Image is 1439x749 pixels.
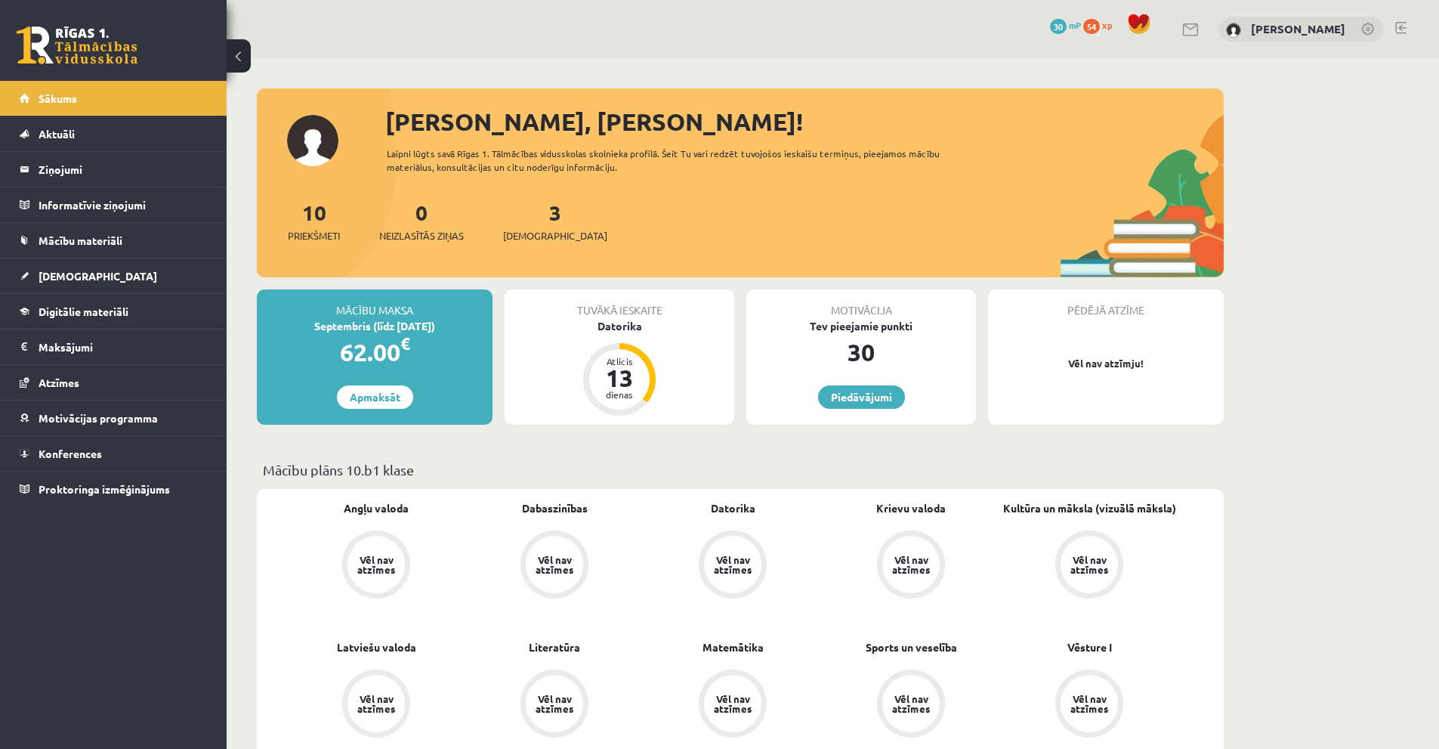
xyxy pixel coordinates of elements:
[712,555,754,574] div: Vēl nav atzīmes
[288,199,340,243] a: 10Priekšmeti
[1000,670,1178,741] a: Vēl nav atzīmes
[522,500,588,516] a: Dabaszinības
[505,318,734,334] div: Datorika
[533,555,576,574] div: Vēl nav atzīmes
[644,531,822,602] a: Vēl nav atzīmes
[505,289,734,318] div: Tuvākā ieskaite
[20,81,208,116] a: Sākums
[39,269,157,283] span: [DEMOGRAPHIC_DATA]
[1251,21,1345,36] a: [PERSON_NAME]
[39,305,128,318] span: Digitālie materiāli
[379,228,464,243] span: Neizlasītās ziņas
[337,385,413,409] a: Apmaksāt
[465,670,644,741] a: Vēl nav atzīmes
[503,199,607,243] a: 3[DEMOGRAPHIC_DATA]
[39,152,208,187] legend: Ziņojumi
[20,330,208,364] a: Maksājumi
[20,223,208,258] a: Mācību materiāli
[465,531,644,602] a: Vēl nav atzīmes
[876,500,946,516] a: Krievu valoda
[39,127,75,141] span: Aktuāli
[1000,531,1178,602] a: Vēl nav atzīmes
[20,152,208,187] a: Ziņojumi
[988,289,1224,318] div: Pēdējā atzīme
[20,472,208,506] a: Proktoringa izmēģinājums
[1068,694,1110,713] div: Vēl nav atzīmes
[505,318,734,418] a: Datorika Atlicis 13 dienas
[597,390,642,399] div: dienas
[337,639,416,655] a: Latviešu valoda
[703,639,764,655] a: Matemātika
[287,670,465,741] a: Vēl nav atzīmes
[533,694,576,713] div: Vēl nav atzīmes
[20,401,208,435] a: Motivācijas programma
[1050,19,1067,34] span: 30
[1068,555,1110,574] div: Vēl nav atzīmes
[20,187,208,222] a: Informatīvie ziņojumi
[39,482,170,496] span: Proktoringa izmēģinājums
[1102,19,1112,31] span: xp
[996,356,1216,371] p: Vēl nav atzīmju!
[822,531,1000,602] a: Vēl nav atzīmes
[257,289,493,318] div: Mācību maksa
[1067,639,1112,655] a: Vēsture I
[287,531,465,602] a: Vēl nav atzīmes
[20,116,208,151] a: Aktuāli
[712,694,754,713] div: Vēl nav atzīmes
[503,228,607,243] span: [DEMOGRAPHIC_DATA]
[257,318,493,334] div: Septembris (līdz [DATE])
[1069,19,1081,31] span: mP
[711,500,755,516] a: Datorika
[529,639,580,655] a: Literatūra
[1003,500,1176,516] a: Kultūra un māksla (vizuālā māksla)
[746,318,976,334] div: Tev pieejamie punkti
[39,91,77,105] span: Sākums
[379,199,464,243] a: 0Neizlasītās ziņas
[1083,19,1119,31] a: 54 xp
[39,234,122,247] span: Mācību materiāli
[822,670,1000,741] a: Vēl nav atzīmes
[1226,23,1241,38] img: Stepans Grigorjevs
[355,694,397,713] div: Vēl nav atzīmes
[746,289,976,318] div: Motivācija
[263,460,1218,480] p: Mācību plāns 10.b1 klase
[39,330,208,364] legend: Maksājumi
[39,447,102,460] span: Konferences
[355,555,397,574] div: Vēl nav atzīmes
[20,436,208,471] a: Konferences
[39,411,158,425] span: Motivācijas programma
[288,228,340,243] span: Priekšmeti
[1050,19,1081,31] a: 30 mP
[597,366,642,390] div: 13
[890,555,932,574] div: Vēl nav atzīmes
[385,104,1224,140] div: [PERSON_NAME], [PERSON_NAME]!
[746,334,976,370] div: 30
[597,357,642,366] div: Atlicis
[39,376,79,389] span: Atzīmes
[866,639,957,655] a: Sports un veselība
[39,187,208,222] legend: Informatīvie ziņojumi
[20,258,208,293] a: [DEMOGRAPHIC_DATA]
[17,26,137,64] a: Rīgas 1. Tālmācības vidusskola
[387,147,967,174] div: Laipni lūgts savā Rīgas 1. Tālmācības vidusskolas skolnieka profilā. Šeit Tu vari redzēt tuvojošo...
[257,334,493,370] div: 62.00
[818,385,905,409] a: Piedāvājumi
[400,333,410,354] span: €
[644,670,822,741] a: Vēl nav atzīmes
[890,694,932,713] div: Vēl nav atzīmes
[20,365,208,400] a: Atzīmes
[1083,19,1100,34] span: 54
[20,294,208,329] a: Digitālie materiāli
[344,500,409,516] a: Angļu valoda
